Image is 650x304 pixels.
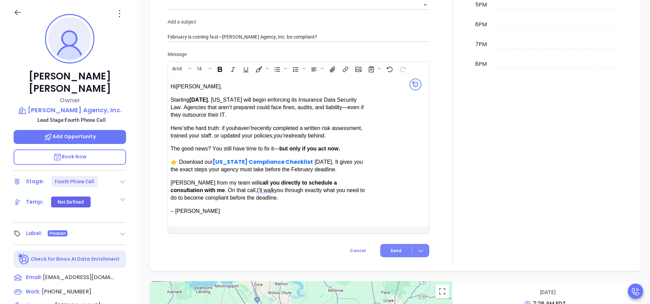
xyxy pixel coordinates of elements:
[48,17,91,60] img: profile-user
[55,176,94,187] div: Fourth Phone Call
[171,187,365,201] span: you through exactly what you need to do to become compliant before the deadline.
[171,125,362,139] span: recently completed a written risk assessment, trained your staff, or updated your policies,
[14,105,126,115] a: [PERSON_NAME] Agency, Inc.
[171,159,213,165] span: 👉 Download our
[14,96,126,105] p: Owner
[474,20,488,29] div: 6pm
[169,65,185,70] span: Arial
[326,62,338,74] span: Insert Files
[308,62,325,74] span: Align
[227,62,239,74] span: Italic
[169,62,187,74] button: Arial
[26,288,41,295] span: Work :
[43,273,114,281] span: [EMAIL_ADDRESS][DOMAIN_NAME]
[337,244,378,257] button: Cancel
[171,84,176,89] span: Hi
[396,62,408,74] span: Redo
[474,40,488,48] div: 7pm
[58,197,84,207] div: Not Defined
[26,197,44,207] div: Temp:
[168,62,193,74] span: Font family
[221,84,222,89] span: ,
[380,244,429,257] button: Send
[53,153,87,160] span: Book Now
[194,62,207,74] button: 14
[289,62,307,74] span: Insert Ordered List
[42,288,91,295] span: [PHONE_NUMBER]
[235,125,252,131] span: haven’t
[274,133,289,139] span: you’re
[239,62,252,74] span: Underline
[26,176,44,187] div: Stage:
[189,97,208,103] span: [DATE]
[26,273,42,282] span: Email:
[171,208,220,214] span: – [PERSON_NAME]
[18,253,30,265] img: Ai-Enrich-DaqCidB-.svg
[171,125,186,131] span: Here’s
[14,70,126,95] p: [PERSON_NAME] [PERSON_NAME]
[168,50,429,58] p: Message
[352,62,364,74] span: Insert Image
[463,288,633,297] p: [DATE]
[171,97,364,118] span: , [US_STATE] will begin enforcing its Insurance Data Security Law. Agencies that aren’t prepared ...
[350,248,366,254] span: Cancel
[213,158,313,166] a: [US_STATE] Compliance Checklist
[271,62,289,74] span: Insert Unordered List
[409,78,421,90] img: svg%3e
[168,32,429,42] input: Subject
[26,228,42,238] div: Label:
[474,1,488,9] div: 5pm
[31,256,120,263] p: Check for Binox AI Data Enrichment
[171,84,222,89] span: [PERSON_NAME]
[186,125,235,131] span: the hard truth: if you
[194,62,213,74] span: Font size
[171,180,337,193] span: call you directly to schedule a consultation with me
[194,65,205,70] span: 14
[474,60,488,68] div: 8pm
[171,97,189,103] span: Starting
[49,230,66,237] span: Prospect
[339,62,351,74] span: Insert link
[257,187,275,193] span: I’ll walk
[214,62,226,74] span: Bold
[252,62,270,74] span: Fill color or set the text color
[171,180,259,186] span: [PERSON_NAME] from my team will
[225,187,257,193] span: . On that call,
[365,62,383,74] span: Surveys
[289,133,326,139] span: already behind.
[383,62,396,74] span: Undo
[279,146,340,151] span: but only if you act now.
[44,133,96,140] span: Add Opportunity
[171,146,279,151] span: The good news? You still have time to fix it—
[435,285,449,298] button: Toggle fullscreen view
[168,18,429,26] p: Add a subject
[17,116,126,125] p: Lead Stage: Fourth Phone Call
[390,248,402,254] span: Send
